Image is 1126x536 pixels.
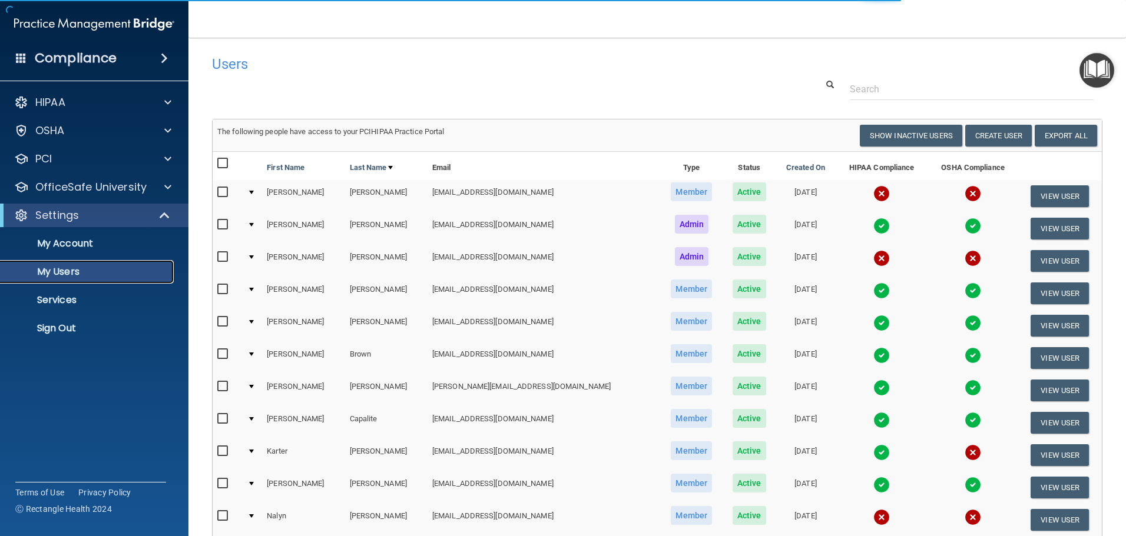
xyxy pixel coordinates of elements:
[8,294,168,306] p: Services
[428,407,660,439] td: [EMAIL_ADDRESS][DOMAIN_NAME]
[1031,250,1089,272] button: View User
[776,439,836,471] td: [DATE]
[8,322,168,334] p: Sign Out
[1079,53,1114,88] button: Open Resource Center
[873,477,890,493] img: tick.e7d51cea.svg
[786,161,825,175] a: Created On
[1031,509,1089,531] button: View User
[1031,282,1089,304] button: View User
[776,180,836,212] td: [DATE]
[345,309,428,342] td: [PERSON_NAME]
[345,374,428,407] td: [PERSON_NAME]
[262,342,345,374] td: [PERSON_NAME]
[345,471,428,504] td: [PERSON_NAME]
[262,407,345,439] td: [PERSON_NAME]
[345,342,428,374] td: Brown
[671,506,712,525] span: Member
[35,180,147,194] p: OfficeSafe University
[965,509,981,525] img: cross.ca9f0e7f.svg
[733,377,766,395] span: Active
[776,309,836,342] td: [DATE]
[217,127,445,136] span: The following people have access to your PCIHIPAA Practice Portal
[965,444,981,461] img: cross.ca9f0e7f.svg
[873,218,890,234] img: tick.e7d51cea.svg
[965,185,981,202] img: cross.ca9f0e7f.svg
[1031,185,1089,207] button: View User
[776,374,836,407] td: [DATE]
[965,412,981,428] img: tick.e7d51cea.svg
[428,212,660,245] td: [EMAIL_ADDRESS][DOMAIN_NAME]
[671,474,712,492] span: Member
[776,471,836,504] td: [DATE]
[345,407,428,439] td: Capalite
[671,279,712,298] span: Member
[35,152,52,166] p: PCI
[428,504,660,536] td: [EMAIL_ADDRESS][DOMAIN_NAME]
[1031,218,1089,239] button: View User
[733,474,766,492] span: Active
[733,182,766,201] span: Active
[776,407,836,439] td: [DATE]
[873,315,890,331] img: tick.e7d51cea.svg
[733,344,766,363] span: Active
[35,124,65,138] p: OSHA
[345,180,428,212] td: [PERSON_NAME]
[1031,347,1089,369] button: View User
[262,180,345,212] td: [PERSON_NAME]
[428,152,660,180] th: Email
[965,379,981,396] img: tick.e7d51cea.svg
[733,279,766,298] span: Active
[262,309,345,342] td: [PERSON_NAME]
[873,444,890,461] img: tick.e7d51cea.svg
[428,342,660,374] td: [EMAIL_ADDRESS][DOMAIN_NAME]
[428,471,660,504] td: [EMAIL_ADDRESS][DOMAIN_NAME]
[8,238,168,249] p: My Account
[671,377,712,395] span: Member
[836,152,928,180] th: HIPAA Compliance
[965,250,981,267] img: cross.ca9f0e7f.svg
[78,487,131,498] a: Privacy Policy
[1031,315,1089,337] button: View User
[873,347,890,364] img: tick.e7d51cea.svg
[428,309,660,342] td: [EMAIL_ADDRESS][DOMAIN_NAME]
[873,250,890,267] img: cross.ca9f0e7f.svg
[671,344,712,363] span: Member
[873,185,890,202] img: cross.ca9f0e7f.svg
[428,277,660,309] td: [EMAIL_ADDRESS][DOMAIN_NAME]
[345,504,428,536] td: [PERSON_NAME]
[267,161,304,175] a: First Name
[212,56,724,72] h4: Users
[14,208,171,222] a: Settings
[35,95,65,109] p: HIPAA
[965,315,981,331] img: tick.e7d51cea.svg
[733,312,766,331] span: Active
[965,218,981,234] img: tick.e7d51cea.svg
[660,152,723,180] th: Type
[965,125,1032,147] button: Create User
[345,212,428,245] td: [PERSON_NAME]
[776,277,836,309] td: [DATE]
[35,50,117,66] h4: Compliance
[14,12,174,36] img: PMB logo
[262,245,345,277] td: [PERSON_NAME]
[1031,379,1089,401] button: View User
[1031,412,1089,434] button: View User
[262,277,345,309] td: [PERSON_NAME]
[873,509,890,525] img: cross.ca9f0e7f.svg
[965,347,981,364] img: tick.e7d51cea.svg
[15,503,112,515] span: Ⓒ Rectangle Health 2024
[776,245,836,277] td: [DATE]
[733,506,766,525] span: Active
[733,409,766,428] span: Active
[345,439,428,471] td: [PERSON_NAME]
[928,152,1018,180] th: OSHA Compliance
[262,439,345,471] td: Karter
[14,124,171,138] a: OSHA
[671,182,712,201] span: Member
[262,212,345,245] td: [PERSON_NAME]
[345,277,428,309] td: [PERSON_NAME]
[1031,444,1089,466] button: View User
[14,152,171,166] a: PCI
[671,441,712,460] span: Member
[428,439,660,471] td: [EMAIL_ADDRESS][DOMAIN_NAME]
